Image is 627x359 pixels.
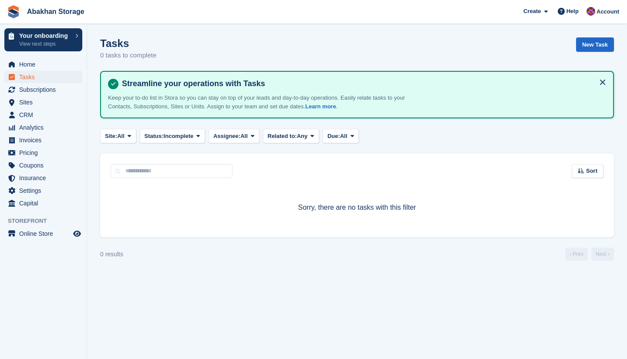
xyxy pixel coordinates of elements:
[19,197,71,209] span: Capital
[108,94,413,111] p: Keep your to-do list in Stora so you can stay on top of your leads and day-to-day operations. Eas...
[4,172,82,184] a: menu
[19,33,71,39] p: Your onboarding
[4,109,82,121] a: menu
[100,50,156,60] p: 0 tasks to complete
[4,28,82,51] a: Your onboarding View next steps
[240,132,248,141] span: All
[597,7,619,16] span: Account
[268,132,297,141] span: Related to:
[209,129,260,143] button: Assignee: All
[305,103,336,110] a: Learn more
[19,147,71,159] span: Pricing
[586,167,597,175] span: Sort
[4,185,82,197] a: menu
[297,132,308,141] span: Any
[213,132,240,141] span: Assignee:
[19,134,71,146] span: Invoices
[100,250,123,259] div: 0 results
[4,159,82,171] a: menu
[100,37,156,49] h1: Tasks
[19,84,71,96] span: Subscriptions
[576,37,614,52] a: New Task
[19,185,71,197] span: Settings
[4,147,82,159] a: menu
[323,129,359,143] button: Due: All
[111,202,603,213] p: Sorry, there are no tasks with this filter
[117,132,125,141] span: All
[566,7,579,16] span: Help
[145,132,164,141] span: Status:
[72,228,82,239] a: Preview store
[4,121,82,134] a: menu
[164,132,194,141] span: Incomplete
[105,132,117,141] span: Site:
[118,79,606,89] h4: Streamline your operations with Tasks
[19,159,71,171] span: Coupons
[19,121,71,134] span: Analytics
[565,248,588,261] a: Previous
[24,4,88,19] a: Abakhan Storage
[19,109,71,121] span: CRM
[7,5,20,18] img: stora-icon-8386f47178a22dfd0bd8f6a31ec36ba5ce8667c1dd55bd0f319d3a0aa187defe.svg
[4,134,82,146] a: menu
[4,84,82,96] a: menu
[19,96,71,108] span: Sites
[4,197,82,209] a: menu
[19,172,71,184] span: Insurance
[4,96,82,108] a: menu
[4,71,82,83] a: menu
[4,228,82,240] a: menu
[8,217,87,225] span: Storefront
[340,132,347,141] span: All
[19,71,71,83] span: Tasks
[19,228,71,240] span: Online Store
[587,7,595,16] img: William Abakhan
[140,129,205,143] button: Status: Incomplete
[523,7,541,16] span: Create
[591,248,614,261] a: Next
[19,58,71,70] span: Home
[263,129,319,143] button: Related to: Any
[19,40,71,48] p: View next steps
[327,132,340,141] span: Due:
[100,129,136,143] button: Site: All
[4,58,82,70] a: menu
[563,248,616,261] nav: Page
